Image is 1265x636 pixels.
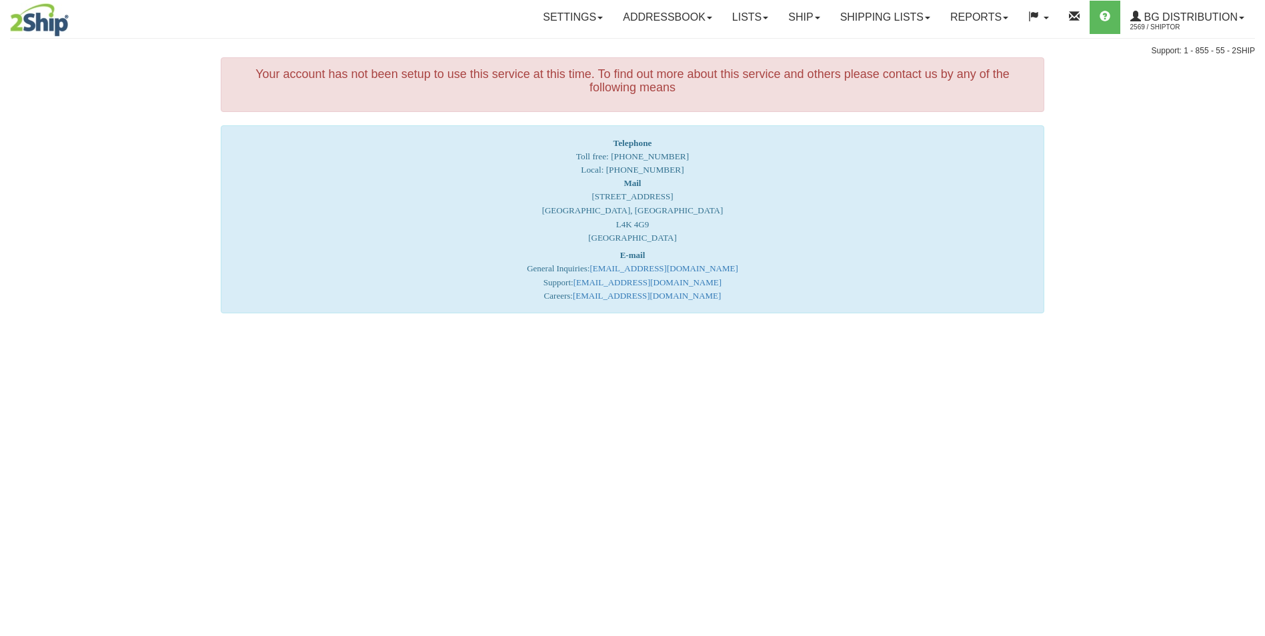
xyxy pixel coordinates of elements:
font: General Inquiries: Support: Careers: [527,250,738,301]
strong: Telephone [613,138,652,148]
font: [STREET_ADDRESS] [GEOGRAPHIC_DATA], [GEOGRAPHIC_DATA] L4K 4G9 [GEOGRAPHIC_DATA] [542,178,724,243]
a: Shipping lists [830,1,940,34]
span: BG Distribution [1141,11,1238,23]
strong: E-mail [620,250,646,260]
a: Addressbook [613,1,722,34]
a: BG Distribution 2569 / ShipTor [1120,1,1254,34]
img: logo2569.jpg [10,3,69,37]
span: Toll free: [PHONE_NUMBER] Local: [PHONE_NUMBER] [576,138,689,175]
a: [EMAIL_ADDRESS][DOMAIN_NAME] [589,263,738,273]
a: Reports [940,1,1018,34]
h4: Your account has not been setup to use this service at this time. To find out more about this ser... [231,68,1034,95]
a: Ship [778,1,830,34]
a: [EMAIL_ADDRESS][DOMAIN_NAME] [573,277,722,287]
a: Settings [533,1,613,34]
a: [EMAIL_ADDRESS][DOMAIN_NAME] [573,291,721,301]
a: Lists [722,1,778,34]
div: Support: 1 - 855 - 55 - 2SHIP [10,45,1255,57]
span: 2569 / ShipTor [1130,21,1230,34]
strong: Mail [623,178,641,188]
iframe: chat widget [1234,250,1264,386]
